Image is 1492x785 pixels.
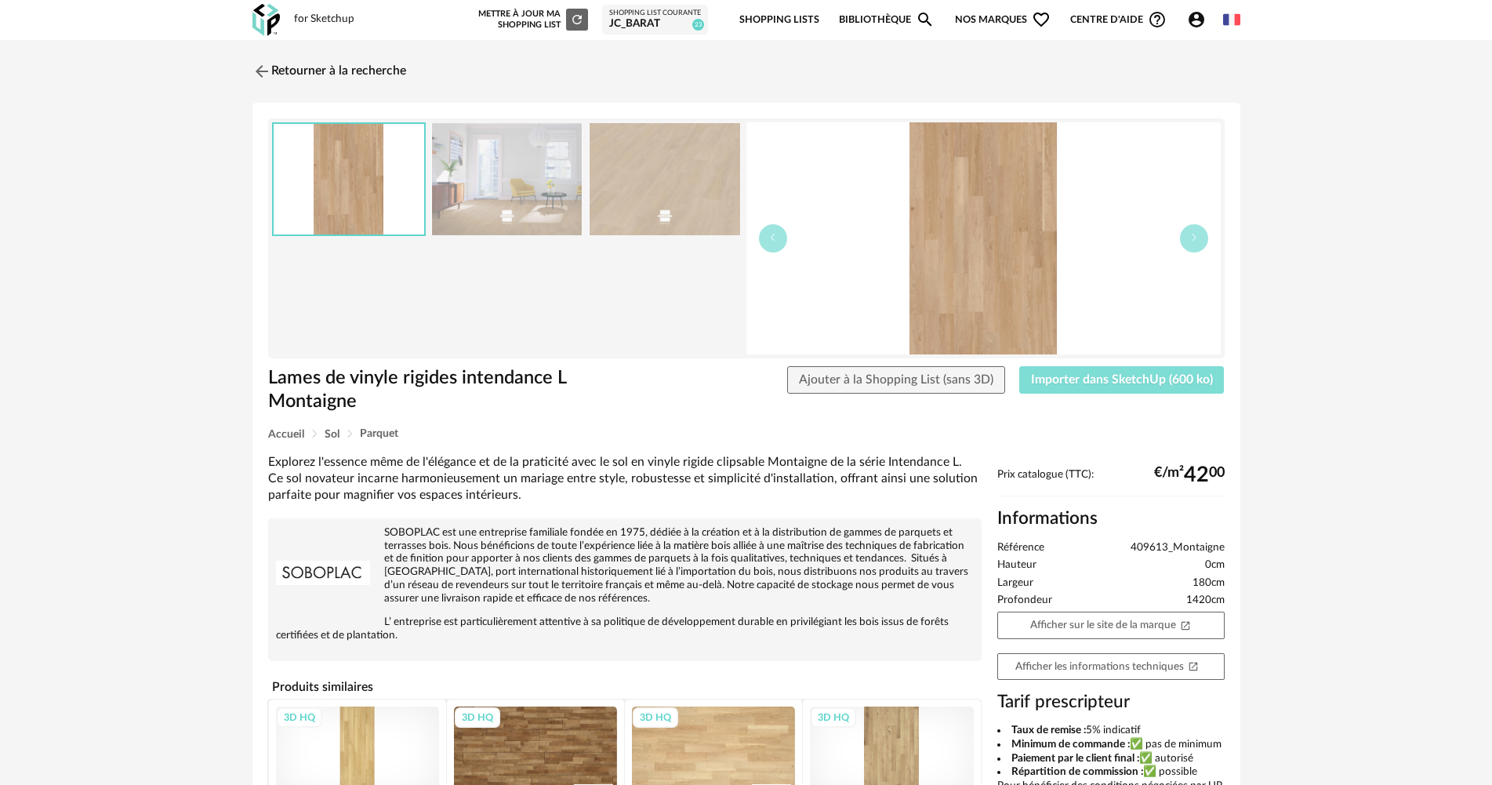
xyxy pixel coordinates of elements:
[360,428,398,439] span: Parquet
[955,2,1051,38] span: Nos marques
[1223,11,1240,28] img: fr
[997,541,1044,555] span: Référence
[325,429,339,440] span: Sol
[455,707,500,728] div: 3D HQ
[475,9,588,31] div: Mettre à jour ma Shopping List
[252,62,271,81] img: svg+xml;base64,PHN2ZyB3aWR0aD0iMjQiIGhlaWdodD0iMjQiIHZpZXdCb3g9IjAgMCAyNCAyNCIgZmlsbD0ibm9uZSIgeG...
[1187,10,1206,29] span: Account Circle icon
[252,54,406,89] a: Retourner à la recherche
[609,17,701,31] div: JC_Barat
[746,122,1221,354] img: thumbnail.png
[997,468,1225,497] div: Prix catalogue (TTC):
[430,123,583,235] img: IntendanceMontaigneGood3jpg_673ddcbf48e8f.jpg
[268,675,982,699] h4: Produits similaires
[1187,10,1213,29] span: Account Circle icon
[997,653,1225,681] a: Afficher les informations techniquesOpen In New icon
[997,576,1033,591] span: Largeur
[1011,753,1139,764] b: Paiement par le client final :
[997,752,1225,766] li: ✅ autorisé
[997,558,1036,572] span: Hauteur
[997,507,1225,530] h2: Informations
[916,10,935,29] span: Magnify icon
[609,9,701,18] div: Shopping List courante
[997,691,1225,714] h3: Tarif prescripteur
[1011,739,1130,750] b: Minimum de commande :
[997,765,1225,780] li: ✅ possible
[1031,373,1213,386] span: Importer dans SketchUp (600 ko)
[1148,10,1167,29] span: Help Circle Outline icon
[739,2,819,38] a: Shopping Lists
[997,612,1225,639] a: Afficher sur le site de la marqueOpen In New icon
[1015,661,1199,672] span: Afficher les informations techniques
[839,2,935,38] a: BibliothèqueMagnify icon
[1205,558,1225,572] span: 0cm
[294,13,354,27] div: for Sketchup
[274,124,424,234] img: thumbnail.png
[1070,10,1167,29] span: Centre d'aideHelp Circle Outline icon
[633,707,678,728] div: 3D HQ
[276,616,974,642] p: L’ entreprise est particulièrement attentive à sa politique de développement durable en privilégi...
[589,123,741,235] img: IntendanceMontaigneGoodjpg_6638e47f30fb0.jpg
[268,429,304,440] span: Accueil
[997,724,1225,738] li: 5% indicatif
[1011,725,1086,736] b: Taux de remise :
[609,9,701,31] a: Shopping List courante JC_Barat 23
[1180,619,1191,630] span: Open In New icon
[997,738,1225,752] li: ✅ pas de minimum
[1186,594,1225,608] span: 1420cm
[277,707,322,728] div: 3D HQ
[1188,660,1199,671] span: Open In New icon
[1193,576,1225,591] span: 180cm
[268,454,982,504] div: Explorez l'essence même de l'élégance et de la praticité avec le sol en vinyle rigide clipsable M...
[276,526,370,620] img: brand logo
[570,15,584,24] span: Refresh icon
[787,366,1005,394] button: Ajouter à la Shopping List (sans 3D)
[1032,10,1051,29] span: Heart Outline icon
[252,4,280,36] img: OXP
[799,373,993,386] span: Ajouter à la Shopping List (sans 3D)
[1184,469,1209,482] span: 42
[997,594,1052,608] span: Profondeur
[692,19,704,31] span: 23
[268,428,1225,440] div: Breadcrumb
[268,366,658,414] h1: Lames de vinyle rigides intendance L Montaigne
[1131,541,1225,555] span: 409613_Montaigne
[1154,469,1225,482] div: €/m² 00
[276,526,974,605] p: SOBOPLAC est une entreprise familiale fondée en 1975, dédiée à la création et à la distribution d...
[811,707,856,728] div: 3D HQ
[1019,366,1225,394] button: Importer dans SketchUp (600 ko)
[1011,766,1143,777] b: Répartition de commission :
